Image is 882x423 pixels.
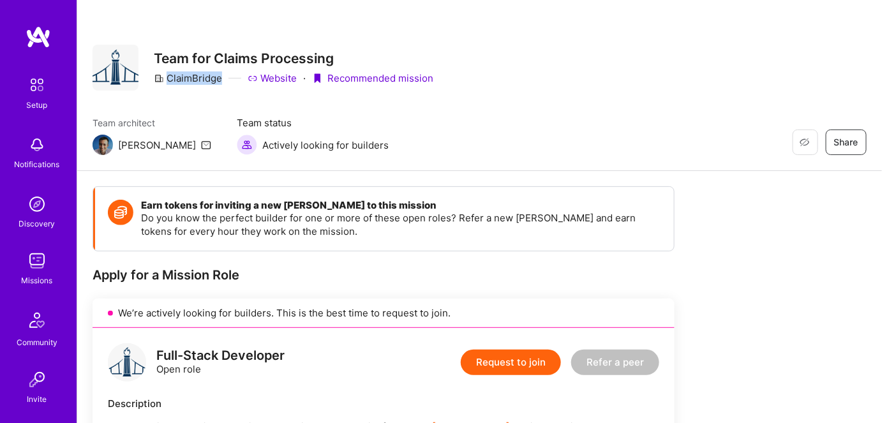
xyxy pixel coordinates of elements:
[93,45,138,91] img: Company Logo
[237,116,389,130] span: Team status
[312,73,322,84] i: icon PurpleRibbon
[248,71,297,85] a: Website
[93,116,211,130] span: Team architect
[26,26,51,48] img: logo
[154,73,164,84] i: icon CompanyGray
[154,71,222,85] div: ClaimBridge
[156,349,285,362] div: Full-Stack Developer
[237,135,257,155] img: Actively looking for builders
[93,299,675,328] div: We’re actively looking for builders. This is the best time to request to join.
[22,305,52,336] img: Community
[24,191,50,217] img: discovery
[93,135,113,155] img: Team Architect
[141,211,661,238] p: Do you know the perfect builder for one or more of these open roles? Refer a new [PERSON_NAME] an...
[22,274,53,287] div: Missions
[262,138,389,152] span: Actively looking for builders
[108,343,146,382] img: logo
[27,392,47,406] div: Invite
[826,130,867,155] button: Share
[24,367,50,392] img: Invite
[800,137,810,147] i: icon EyeClosed
[24,71,50,98] img: setup
[571,350,659,375] button: Refer a peer
[108,200,133,225] img: Token icon
[19,217,56,230] div: Discovery
[303,71,306,85] div: ·
[108,397,659,410] div: Description
[312,71,433,85] div: Recommended mission
[201,140,211,150] i: icon Mail
[461,350,561,375] button: Request to join
[15,158,60,171] div: Notifications
[24,132,50,158] img: bell
[17,336,57,349] div: Community
[154,50,433,66] h3: Team for Claims Processing
[141,200,661,211] h4: Earn tokens for inviting a new [PERSON_NAME] to this mission
[834,136,858,149] span: Share
[156,349,285,376] div: Open role
[27,98,48,112] div: Setup
[24,248,50,274] img: teamwork
[118,138,196,152] div: [PERSON_NAME]
[93,267,675,283] div: Apply for a Mission Role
